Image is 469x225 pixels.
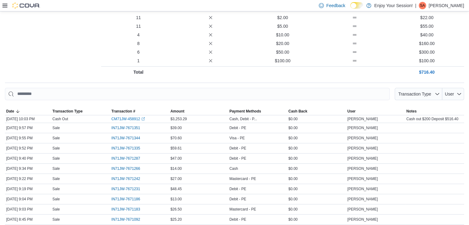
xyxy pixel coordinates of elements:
span: Amount [171,109,184,114]
p: 4 [104,32,173,38]
span: [PERSON_NAME] [347,176,378,181]
p: Sale [52,136,60,141]
span: SA [420,2,425,9]
p: $716.40 [392,69,462,75]
span: $14.00 [171,166,182,171]
span: [PERSON_NAME] [347,136,378,141]
span: [PERSON_NAME] [347,117,378,121]
button: IN71JW-7671231 [111,185,146,193]
span: $0.00 [288,117,298,121]
p: $5.00 [248,23,318,29]
span: $0.00 [288,166,298,171]
button: IN71JW-7671351 [111,124,146,132]
p: $20.00 [248,40,318,47]
span: [PERSON_NAME] [347,146,378,151]
div: Debit - PE [229,217,246,222]
p: Sale [52,217,60,222]
button: Transaction Type [395,88,442,100]
button: Transaction Type [51,108,110,115]
span: Transaction Type [398,92,431,96]
div: Debit - PE [229,186,246,191]
input: This is a search bar. As you type, the results lower in the page will automatically filter. [5,88,390,100]
span: $39.00 [171,125,182,130]
button: Cash Back [287,108,346,115]
input: Dark Mode [350,2,363,9]
span: $0.00 [288,197,298,202]
span: $59.61 [171,146,182,151]
button: Payment Methods [228,108,287,115]
p: $22.00 [392,14,462,21]
span: IN71JW-7671351 [111,125,140,130]
span: $0.00 [288,136,298,141]
div: Visa - PE [229,136,245,141]
p: $300.00 [392,49,462,55]
p: $100.00 [392,58,462,64]
span: $0.00 [288,146,298,151]
span: $26.50 [171,207,182,212]
span: $70.60 [171,136,182,141]
p: Sale [52,156,60,161]
button: IN71JW-7671092 [111,216,146,223]
span: $27.00 [171,176,182,181]
div: [DATE] 9:19 PM [5,185,51,193]
p: $100.00 [248,58,318,64]
button: Amount [169,108,228,115]
span: $0.00 [288,186,298,191]
span: IN71JW-7671335 [111,146,140,151]
span: $0.00 [288,176,298,181]
div: Debit - PE [229,156,246,161]
button: IN71JW-7671335 [111,145,146,152]
div: [DATE] 9:40 PM [5,155,51,162]
span: User [445,92,454,96]
span: $0.00 [288,207,298,212]
span: $47.00 [171,156,182,161]
span: Cash Back [288,109,307,114]
p: 1 [104,58,173,64]
p: | [415,2,416,9]
p: Total [104,69,173,75]
span: Cash out $200 Deposit $516.40 [406,117,459,121]
button: Notes [405,108,464,115]
div: Sabir Ali [419,2,426,9]
span: Transaction Type [52,109,83,114]
div: [DATE] 10:03 PM [5,115,51,123]
div: Debit - PE [229,197,246,202]
p: $10.00 [248,32,318,38]
span: [PERSON_NAME] [347,186,378,191]
span: [PERSON_NAME] [347,166,378,171]
div: [DATE] 9:55 PM [5,134,51,142]
span: Payment Methods [229,109,261,114]
p: Sale [52,186,60,191]
button: Transaction # [110,108,169,115]
div: [DATE] 9:03 PM [5,206,51,213]
p: [PERSON_NAME] [429,2,464,9]
p: $160.00 [392,40,462,47]
span: $25.20 [171,217,182,222]
p: $55.00 [392,23,462,29]
span: Date [6,109,14,114]
p: Cash Out [52,117,68,121]
p: $40.00 [392,32,462,38]
p: Sale [52,146,60,151]
span: Notes [406,109,417,114]
div: [DATE] 8:45 PM [5,216,51,223]
span: IN71JW-7671242 [111,176,140,181]
div: [DATE] 9:34 PM [5,165,51,172]
span: IN71JW-7671092 [111,217,140,222]
span: IN71JW-7671266 [111,166,140,171]
button: Date [5,108,51,115]
button: IN71JW-7671242 [111,175,146,182]
div: [DATE] 9:52 PM [5,145,51,152]
span: Feedback [326,2,345,9]
button: User [346,108,405,115]
button: IN71JW-7671287 [111,155,146,162]
p: Sale [52,166,60,171]
div: Debit - PE [229,125,246,130]
div: Cash, Debit - P... [229,117,257,121]
span: $48.45 [171,186,182,191]
p: Sale [52,125,60,130]
span: [PERSON_NAME] [347,125,378,130]
p: 11 [104,23,173,29]
span: [PERSON_NAME] [347,197,378,202]
p: Sale [52,176,60,181]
